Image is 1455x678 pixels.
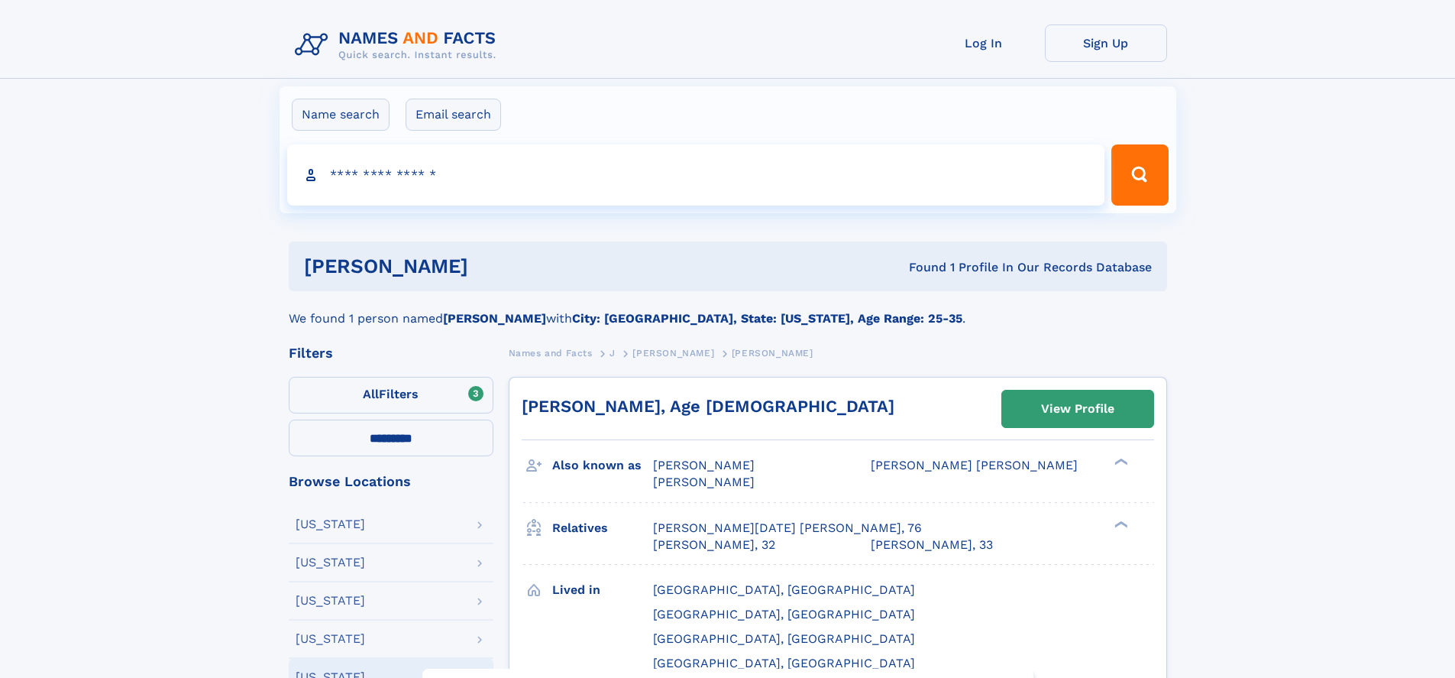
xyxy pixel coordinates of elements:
[522,397,894,416] a: [PERSON_NAME], Age [DEMOGRAPHIC_DATA]
[653,520,922,537] a: [PERSON_NAME][DATE] [PERSON_NAME], 76
[653,607,915,621] span: [GEOGRAPHIC_DATA], [GEOGRAPHIC_DATA]
[923,24,1045,62] a: Log In
[653,475,755,489] span: [PERSON_NAME]
[688,259,1152,276] div: Found 1 Profile In Our Records Database
[653,537,775,553] a: [PERSON_NAME], 32
[289,291,1167,328] div: We found 1 person named with .
[632,348,714,358] span: [PERSON_NAME]
[289,346,493,360] div: Filters
[871,537,993,553] a: [PERSON_NAME], 33
[509,343,593,362] a: Names and Facts
[292,99,390,131] label: Name search
[1045,24,1167,62] a: Sign Up
[406,99,501,131] label: Email search
[609,348,616,358] span: J
[443,311,546,326] b: [PERSON_NAME]
[871,458,1078,472] span: [PERSON_NAME] [PERSON_NAME]
[732,348,813,358] span: [PERSON_NAME]
[632,343,714,362] a: [PERSON_NAME]
[363,387,379,401] span: All
[572,311,962,326] b: City: [GEOGRAPHIC_DATA], State: [US_STATE], Age Range: 25-35
[296,595,365,607] div: [US_STATE]
[653,631,915,646] span: [GEOGRAPHIC_DATA], [GEOGRAPHIC_DATA]
[296,518,365,530] div: [US_STATE]
[1111,519,1129,529] div: ❯
[1111,144,1168,206] button: Search Button
[609,343,616,362] a: J
[552,515,653,541] h3: Relatives
[653,656,915,670] span: [GEOGRAPHIC_DATA], [GEOGRAPHIC_DATA]
[296,556,365,569] div: [US_STATE]
[289,24,509,66] img: Logo Names and Facts
[289,475,493,488] div: Browse Locations
[653,582,915,597] span: [GEOGRAPHIC_DATA], [GEOGRAPHIC_DATA]
[1111,457,1129,467] div: ❯
[653,458,755,472] span: [PERSON_NAME]
[1002,391,1153,427] a: View Profile
[1041,391,1114,427] div: View Profile
[552,577,653,603] h3: Lived in
[304,257,689,276] h1: [PERSON_NAME]
[287,144,1105,206] input: search input
[296,633,365,645] div: [US_STATE]
[552,453,653,478] h3: Also known as
[289,377,493,414] label: Filters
